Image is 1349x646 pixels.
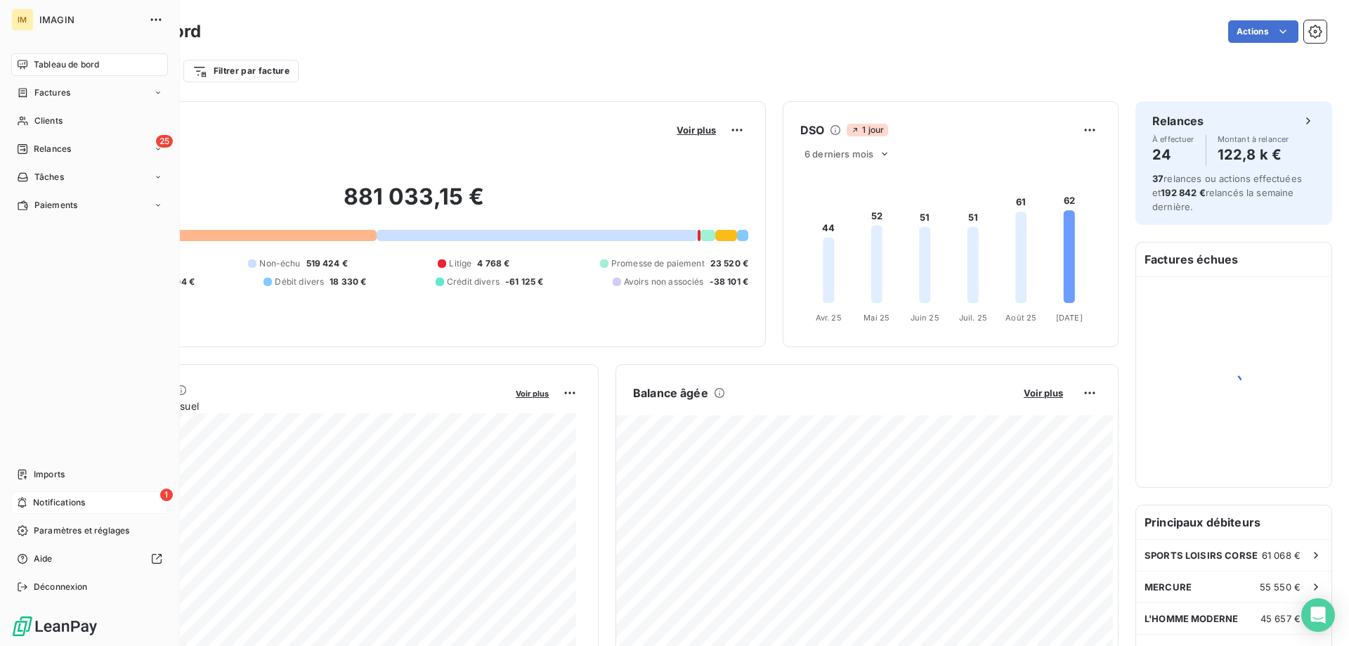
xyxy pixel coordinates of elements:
span: À effectuer [1152,135,1194,143]
span: SPORTS LOISIRS CORSE [1145,550,1258,561]
tspan: Août 25 [1005,313,1036,323]
button: Voir plus [511,387,553,399]
tspan: [DATE] [1056,313,1083,323]
tspan: Avr. 25 [816,313,842,323]
span: 192 842 € [1161,187,1205,198]
a: Aide [11,548,168,570]
span: 25 [156,135,173,148]
h6: Relances [1152,112,1204,129]
span: Aide [34,553,53,565]
tspan: Mai 25 [864,313,889,323]
span: 23 520 € [710,257,748,270]
span: Voir plus [516,389,549,399]
span: Montant à relancer [1218,135,1289,143]
span: Chiffre d'affaires mensuel [79,399,506,413]
span: 1 [160,489,173,501]
span: Non-échu [259,257,300,270]
span: 4 768 € [477,257,509,270]
span: IMAGIN [39,14,141,25]
div: IM [11,8,34,31]
span: Tâches [34,171,64,183]
span: Déconnexion [34,581,88,593]
span: Voir plus [1024,387,1063,399]
img: Logo LeanPay [11,615,98,638]
span: Imports [34,468,65,481]
span: 18 330 € [330,276,366,288]
h2: 881 033,15 € [79,183,748,225]
span: Voir plus [677,124,716,136]
div: Open Intercom Messenger [1301,598,1335,632]
span: MERCURE [1145,581,1192,593]
span: relances ou actions effectuées et relancés la semaine dernière. [1152,173,1302,212]
h6: Balance âgée [633,385,708,401]
button: Voir plus [672,124,720,136]
span: 45 657 € [1260,613,1301,624]
tspan: Juin 25 [911,313,939,323]
span: Relances [34,143,71,155]
tspan: Juil. 25 [959,313,987,323]
h6: Principaux débiteurs [1136,505,1331,539]
span: L'HOMME MODERNE [1145,613,1238,624]
h4: 122,8 k € [1218,143,1289,166]
span: Clients [34,115,63,127]
span: -61 125 € [505,276,543,288]
span: 55 550 € [1260,581,1301,593]
button: Voir plus [1019,387,1067,399]
span: Avoirs non associés [624,276,704,288]
span: 37 [1152,173,1164,184]
span: Paiements [34,199,77,212]
span: Factures [34,86,70,99]
span: Notifications [33,496,85,509]
span: 61 068 € [1262,550,1301,561]
span: 1 jour [847,124,888,136]
span: Débit divers [275,276,324,288]
span: Tableau de bord [34,58,99,71]
span: Promesse de paiement [611,257,705,270]
span: Litige [449,257,471,270]
span: Crédit divers [447,276,500,288]
button: Filtrer par facture [183,60,299,82]
h6: Factures échues [1136,243,1331,276]
span: -38 101 € [710,276,748,288]
span: 6 derniers mois [804,148,873,160]
span: 519 424 € [306,257,348,270]
span: Paramètres et réglages [34,524,129,537]
h4: 24 [1152,143,1194,166]
button: Actions [1228,20,1298,43]
h6: DSO [800,122,824,138]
